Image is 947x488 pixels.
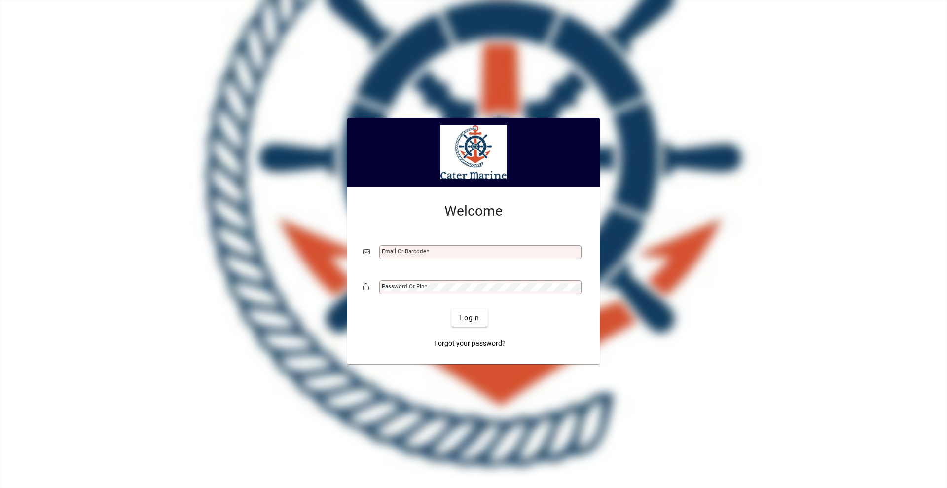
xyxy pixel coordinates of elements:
[363,203,584,220] h2: Welcome
[451,309,487,327] button: Login
[382,283,424,290] mat-label: Password or Pin
[459,313,479,323] span: Login
[430,335,510,352] a: Forgot your password?
[434,338,506,349] span: Forgot your password?
[382,248,426,255] mat-label: Email or Barcode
